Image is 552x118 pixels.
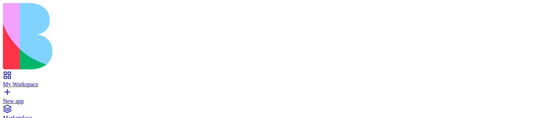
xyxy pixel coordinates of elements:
[3,98,549,104] div: New app
[3,81,549,88] div: My Workspace
[3,75,549,88] a: My Workspace
[3,91,549,104] a: New app
[3,3,296,69] img: logo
